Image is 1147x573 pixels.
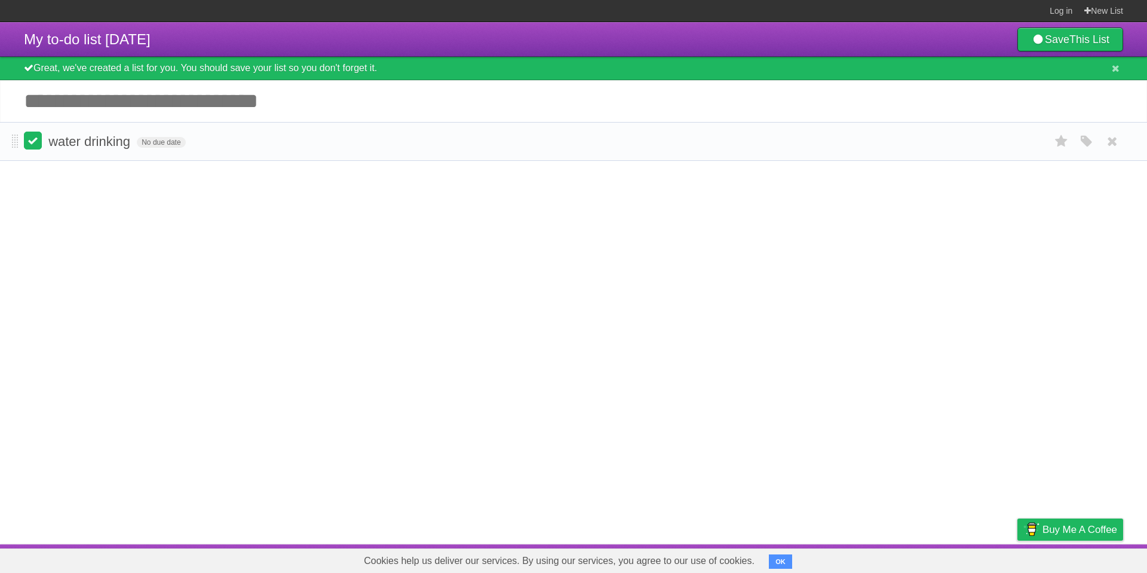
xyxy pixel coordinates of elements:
a: Privacy [1002,547,1033,570]
span: Buy me a coffee [1042,519,1117,540]
a: Developers [898,547,946,570]
a: About [858,547,884,570]
span: No due date [137,137,185,148]
a: Terms [961,547,987,570]
span: My to-do list [DATE] [24,31,151,47]
span: water drinking [48,134,133,149]
img: Buy me a coffee [1023,519,1039,540]
button: OK [769,554,792,569]
label: Star task [1050,132,1073,151]
span: Cookies help us deliver our services. By using our services, you agree to our use of cookies. [352,549,766,573]
a: SaveThis List [1017,28,1123,51]
a: Buy me a coffee [1017,519,1123,541]
b: This List [1069,33,1109,45]
a: Suggest a feature [1048,547,1123,570]
label: Done [24,132,42,150]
